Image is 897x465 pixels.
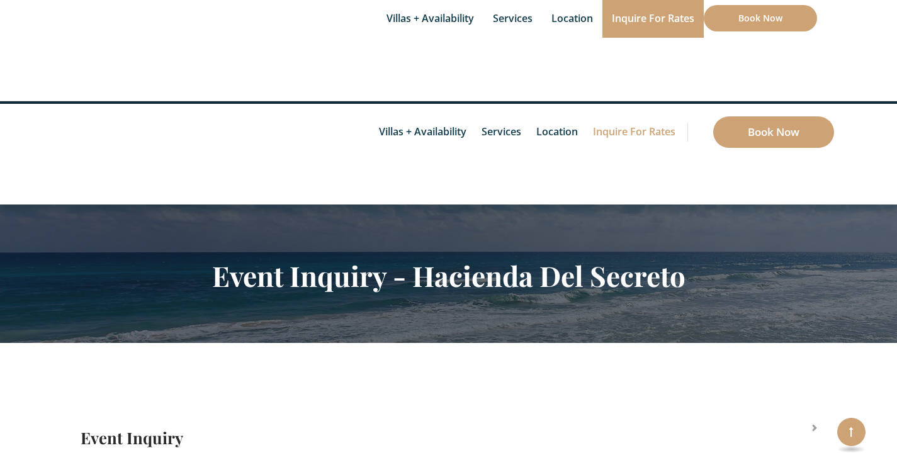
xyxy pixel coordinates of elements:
a: Book Now [713,116,834,148]
h2: Event Inquiry - Hacienda Del Secreto [81,259,817,292]
a: Location [530,104,584,160]
img: Awesome Logo [81,3,166,98]
a: Villas + Availability [373,104,473,160]
a: Services [475,104,527,160]
a: Book Now [704,5,817,31]
img: Awesome Logo [31,107,91,201]
h2: Event Inquiry [81,425,817,451]
a: Inquire for Rates [587,104,682,160]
